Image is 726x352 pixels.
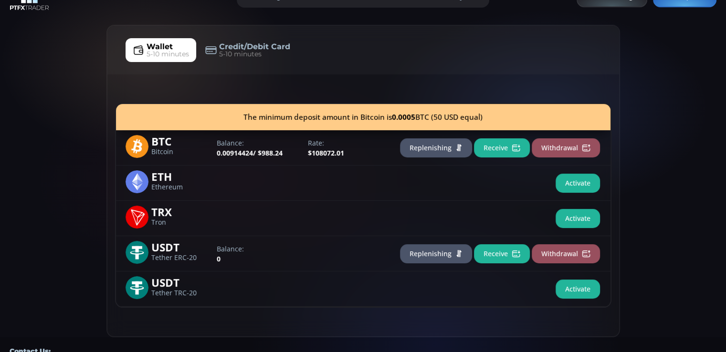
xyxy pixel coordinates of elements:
a: Wallet5-10 minutes [126,38,196,62]
button: Replenishing [400,138,472,157]
b: 0.0005 [392,112,415,122]
label: Balance: [217,138,298,148]
span: ETH [151,170,210,181]
button: Activate [556,174,600,193]
span: 5-10 minutes [147,49,189,59]
button: Receive [474,244,530,263]
span: Tether ERC-20 [151,255,210,261]
a: Credit/Debit Card5-10 minutes [198,38,297,62]
span: / $988.24 [253,148,283,157]
div: 0.00914424 [212,138,303,158]
div: The minimum deposit amount in Bitcoin is BTC (50 USD equal) [116,104,610,130]
span: Tether TRC-20 [151,290,210,296]
span: Wallet [147,41,173,52]
span: BTC [151,135,210,146]
button: Activate [556,209,600,228]
span: USDT [151,241,210,252]
span: USDT [151,276,210,287]
button: Receive [474,138,530,157]
div: 0 [212,244,303,264]
span: Credit/Debit Card [219,41,290,52]
button: Withdrawal [532,244,600,263]
span: Bitcoin [151,149,210,155]
div: $108072.01 [303,138,394,158]
span: Ethereum [151,184,210,190]
button: Activate [556,280,600,299]
button: Replenishing [400,244,472,263]
label: Balance: [217,244,298,254]
button: Withdrawal [532,138,600,157]
span: TRX [151,206,210,217]
span: Tron [151,219,210,226]
label: Rate: [308,138,389,148]
span: 5-10 minutes [219,49,262,59]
